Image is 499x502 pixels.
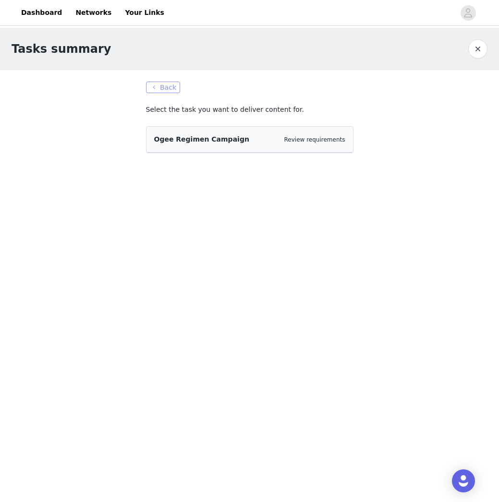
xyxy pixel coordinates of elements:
[146,105,353,115] p: Select the task you want to deliver content for.
[284,136,345,143] a: Review requirements
[146,82,181,93] button: Back
[119,2,170,24] a: Your Links
[70,2,117,24] a: Networks
[12,40,111,58] h1: Tasks summary
[452,469,475,492] div: Open Intercom Messenger
[463,5,473,21] div: avatar
[15,2,68,24] a: Dashboard
[154,135,249,143] span: Ogee Regimen Campaign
